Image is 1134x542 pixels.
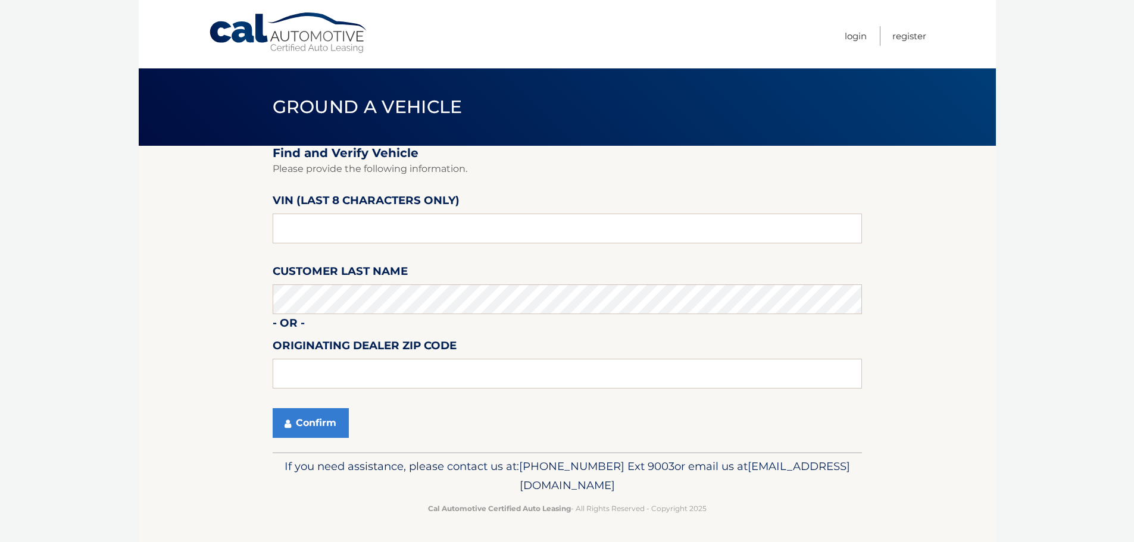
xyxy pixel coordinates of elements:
[273,96,463,118] span: Ground a Vehicle
[273,146,862,161] h2: Find and Verify Vehicle
[208,12,369,54] a: Cal Automotive
[428,504,571,513] strong: Cal Automotive Certified Auto Leasing
[273,192,460,214] label: VIN (last 8 characters only)
[280,502,854,515] p: - All Rights Reserved - Copyright 2025
[892,26,926,46] a: Register
[273,161,862,177] p: Please provide the following information.
[273,314,305,336] label: - or -
[273,408,349,438] button: Confirm
[280,457,854,495] p: If you need assistance, please contact us at: or email us at
[519,459,674,473] span: [PHONE_NUMBER] Ext 9003
[273,337,457,359] label: Originating Dealer Zip Code
[273,262,408,284] label: Customer Last Name
[845,26,867,46] a: Login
